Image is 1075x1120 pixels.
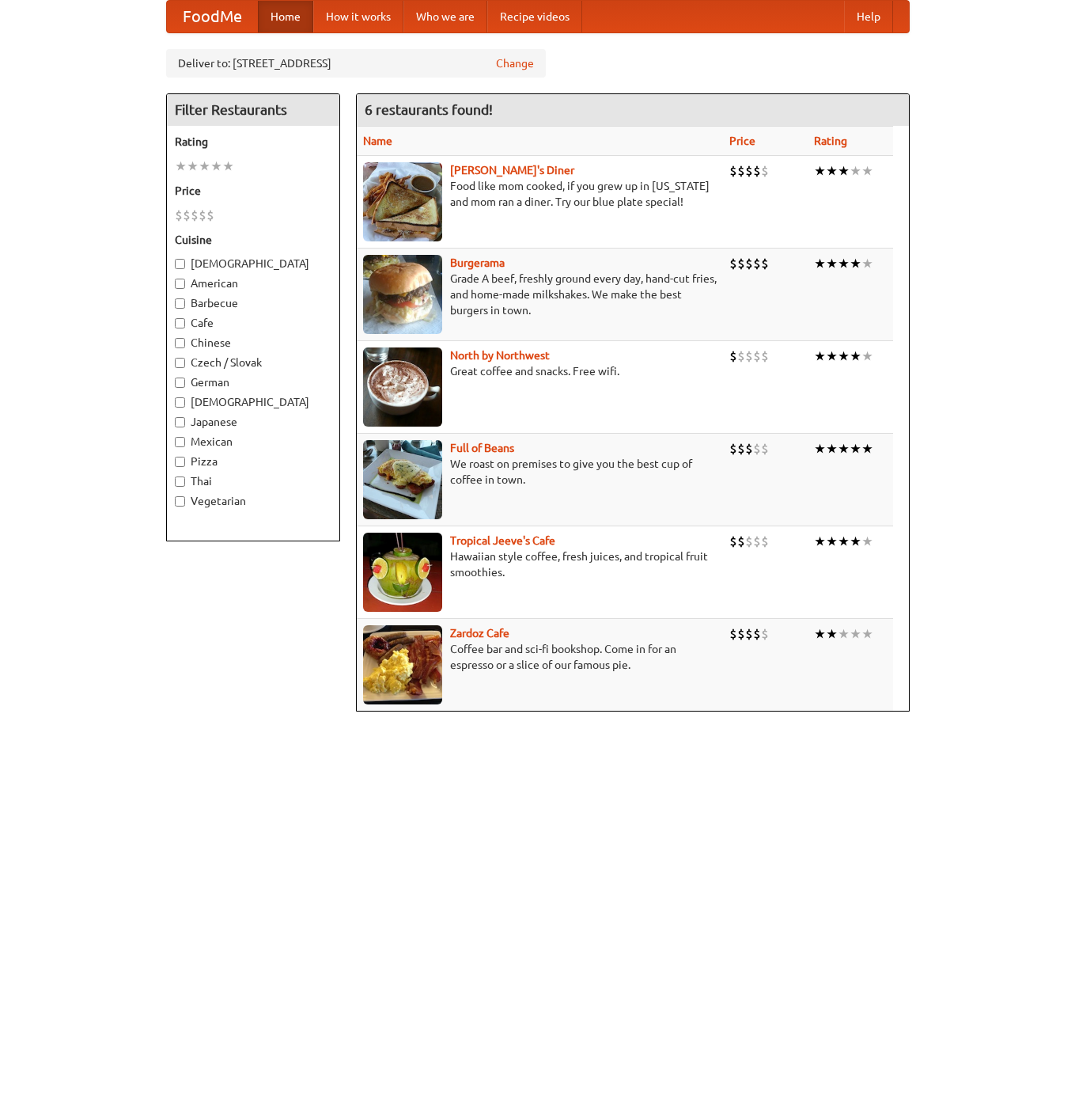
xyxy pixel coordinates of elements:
[175,183,331,199] h5: Price
[826,625,838,643] li: ★
[175,158,187,175] li: ★
[175,457,185,467] input: Pizza
[175,318,185,328] input: Cafe
[175,496,185,507] input: Vegetarian
[814,162,826,180] li: ★
[861,162,873,180] li: ★
[729,255,737,272] li: $
[206,207,214,224] li: $
[761,533,769,550] li: $
[363,549,717,580] p: Hawaiian style coffee, fresh juices, and tropical fruit smoothies.
[850,440,861,457] li: ★
[175,473,331,489] label: Thai
[737,440,745,457] li: $
[745,533,753,550] li: $
[365,102,493,117] ng-pluralize: 6 restaurants found!
[814,440,826,457] li: ★
[737,347,745,365] li: $
[814,625,826,643] li: ★
[258,1,313,32] a: Home
[175,295,331,311] label: Barbecue
[745,162,753,180] li: $
[175,493,331,509] label: Vegetarian
[363,641,717,673] p: Coffee bar and sci-fi bookshop. Come in for an espresso or a slice of our famous pie.
[175,335,331,351] label: Chinese
[175,279,185,289] input: American
[814,347,826,365] li: ★
[363,255,442,334] img: burgerama.jpg
[753,440,761,457] li: $
[450,256,505,269] b: Burgerama
[363,440,442,519] img: beans.jpg
[175,437,185,447] input: Mexican
[737,255,745,272] li: $
[175,414,331,430] label: Japanese
[175,207,183,224] li: $
[363,347,442,427] img: north.jpg
[175,397,185,408] input: [DEMOGRAPHIC_DATA]
[496,55,534,71] a: Change
[729,533,737,550] li: $
[838,347,850,365] li: ★
[175,275,331,291] label: American
[450,534,555,547] a: Tropical Jeeve's Cafe
[745,625,753,643] li: $
[175,232,331,248] h5: Cuisine
[761,625,769,643] li: $
[166,49,546,78] div: Deliver to: [STREET_ADDRESS]
[729,162,737,180] li: $
[403,1,487,32] a: Who we are
[826,440,838,457] li: ★
[814,533,826,550] li: ★
[826,255,838,272] li: ★
[199,158,210,175] li: ★
[753,533,761,550] li: $
[729,347,737,365] li: $
[222,158,234,175] li: ★
[850,533,861,550] li: ★
[850,625,861,643] li: ★
[175,315,331,331] label: Cafe
[175,256,331,271] label: [DEMOGRAPHIC_DATA]
[363,271,717,318] p: Grade A beef, freshly ground every day, hand-cut fries, and home-made milkshakes. We make the bes...
[753,255,761,272] li: $
[183,207,191,224] li: $
[167,1,258,32] a: FoodMe
[761,440,769,457] li: $
[826,162,838,180] li: ★
[363,135,392,147] a: Name
[850,255,861,272] li: ★
[175,358,185,368] input: Czech / Slovak
[745,347,753,365] li: $
[753,162,761,180] li: $
[363,162,442,241] img: sallys.jpg
[450,442,514,454] a: Full of Beans
[761,162,769,180] li: $
[737,533,745,550] li: $
[450,164,574,177] b: [PERSON_NAME]'s Diner
[363,363,717,379] p: Great coffee and snacks. Free wifi.
[175,417,185,427] input: Japanese
[729,440,737,457] li: $
[737,625,745,643] li: $
[167,94,339,126] h4: Filter Restaurants
[175,298,185,309] input: Barbecue
[761,347,769,365] li: $
[450,349,550,362] a: North by Northwest
[753,625,761,643] li: $
[861,440,873,457] li: ★
[313,1,403,32] a: How it works
[199,207,206,224] li: $
[363,533,442,612] img: jeeves.jpg
[450,627,509,640] b: Zardoz Cafe
[175,394,331,410] label: [DEMOGRAPHIC_DATA]
[175,476,185,487] input: Thai
[363,456,717,488] p: We roast on premises to give you the best cup of coffee in town.
[850,162,861,180] li: ★
[737,162,745,180] li: $
[191,207,199,224] li: $
[175,134,331,150] h5: Rating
